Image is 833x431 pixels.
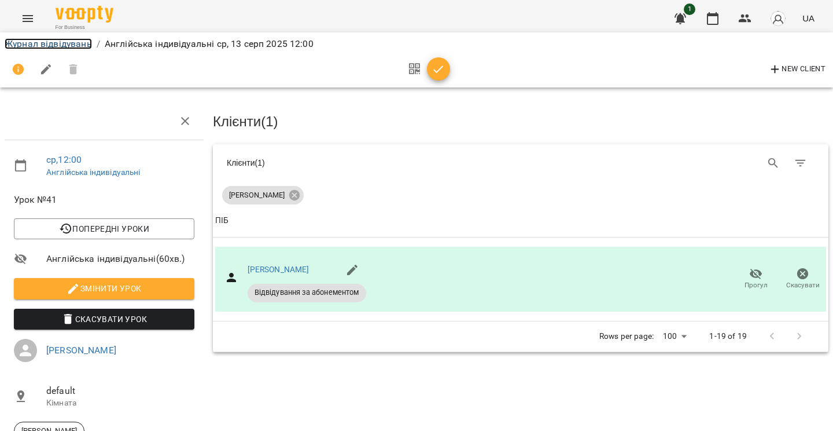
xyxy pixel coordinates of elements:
button: Прогул [732,263,779,295]
a: Англійська індивідуальні [46,167,141,177]
div: Клієнти ( 1 ) [227,157,512,169]
span: Скасувати Урок [23,312,185,326]
button: Скасувати [779,263,826,295]
button: Фільтр [787,149,814,177]
span: Попередні уроки [23,222,185,236]
span: New Client [768,63,825,76]
a: [PERSON_NAME] [248,265,309,274]
span: Відвідування за абонементом [248,287,366,298]
span: Прогул [744,280,768,290]
span: For Business [56,24,113,31]
span: 1 [684,3,695,15]
div: Table Toolbar [213,144,828,181]
li: / [97,37,100,51]
p: Rows per page: [599,331,654,342]
h3: Клієнти ( 1 ) [213,114,828,129]
img: Voopty Logo [56,6,113,23]
a: Журнал відвідувань [5,38,92,49]
p: 1-19 of 19 [709,331,746,342]
div: Sort [215,214,228,228]
span: [PERSON_NAME] [222,190,292,200]
button: Змінити урок [14,278,194,299]
button: Menu [14,5,42,32]
span: Змінити урок [23,282,185,295]
span: default [46,384,194,398]
span: UA [802,12,814,24]
span: Скасувати [786,280,820,290]
button: UA [798,8,819,29]
a: ср , 12:00 [46,154,82,165]
button: Search [760,149,787,177]
a: [PERSON_NAME] [46,345,116,356]
nav: breadcrumb [5,37,828,51]
span: Урок №41 [14,193,194,207]
span: Англійська індивідуальні ( 60 хв. ) [46,252,194,266]
p: Кімната [46,397,194,409]
button: Попередні уроки [14,218,194,239]
div: 100 [658,328,691,345]
button: New Client [765,60,828,79]
span: ПІБ [215,214,826,228]
p: Англійська індивідуальні ср, 13 серп 2025 12:00 [105,37,314,51]
div: [PERSON_NAME] [222,186,304,204]
button: Скасувати Урок [14,309,194,330]
div: ПІБ [215,214,228,228]
img: avatar_s.png [770,10,786,27]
